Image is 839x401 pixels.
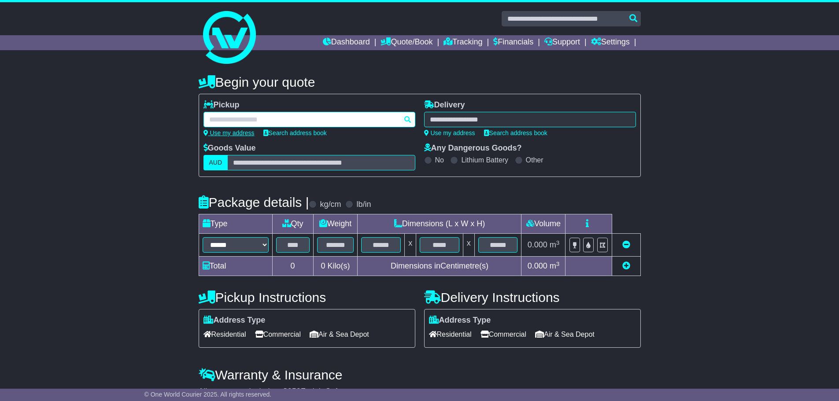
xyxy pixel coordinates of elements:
[203,143,256,153] label: Goods Value
[199,387,641,397] div: All our quotes include a $ FreightSafe warranty.
[203,316,266,325] label: Address Type
[544,35,580,50] a: Support
[199,195,309,210] h4: Package details |
[526,156,543,164] label: Other
[272,257,313,276] td: 0
[203,112,415,127] typeahead: Please provide city
[199,290,415,305] h4: Pickup Instructions
[199,368,641,382] h4: Warranty & Insurance
[263,129,327,136] a: Search address book
[199,214,272,234] td: Type
[321,261,325,270] span: 0
[203,100,240,110] label: Pickup
[358,214,521,234] td: Dimensions (L x W x H)
[313,257,358,276] td: Kilo(s)
[528,240,547,249] span: 0.000
[435,156,444,164] label: No
[521,214,565,234] td: Volume
[405,234,416,257] td: x
[556,261,560,267] sup: 3
[429,316,491,325] label: Address Type
[463,234,474,257] td: x
[313,214,358,234] td: Weight
[310,327,369,341] span: Air & Sea Depot
[591,35,630,50] a: Settings
[535,327,595,341] span: Air & Sea Depot
[622,261,630,270] a: Add new item
[424,143,522,153] label: Any Dangerous Goods?
[550,261,560,270] span: m
[461,156,508,164] label: Lithium Battery
[424,290,641,305] h4: Delivery Instructions
[381,35,432,50] a: Quote/Book
[203,155,228,170] label: AUD
[424,100,465,110] label: Delivery
[255,327,301,341] span: Commercial
[556,239,560,246] sup: 3
[320,200,341,210] label: kg/cm
[203,129,255,136] a: Use my address
[528,261,547,270] span: 0.000
[424,129,475,136] a: Use my address
[199,75,641,89] h4: Begin your quote
[429,327,472,341] span: Residential
[203,327,246,341] span: Residential
[622,240,630,249] a: Remove this item
[480,327,526,341] span: Commercial
[484,129,547,136] a: Search address book
[444,35,482,50] a: Tracking
[272,214,313,234] td: Qty
[288,387,301,396] span: 250
[356,200,371,210] label: lb/in
[199,257,272,276] td: Total
[144,391,272,398] span: © One World Courier 2025. All rights reserved.
[550,240,560,249] span: m
[323,35,370,50] a: Dashboard
[358,257,521,276] td: Dimensions in Centimetre(s)
[493,35,533,50] a: Financials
